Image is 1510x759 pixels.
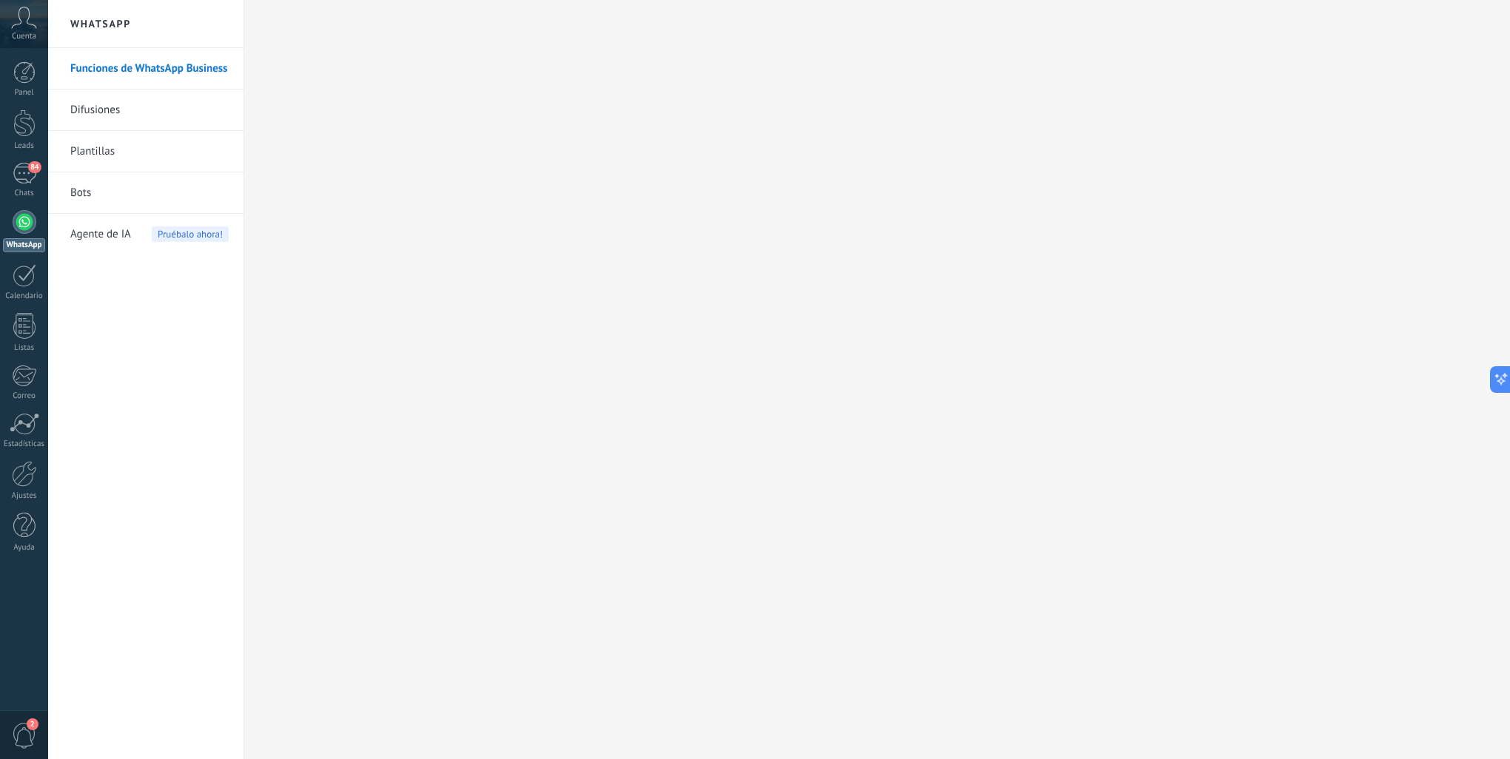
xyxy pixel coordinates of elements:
a: Bots [70,172,229,214]
div: Calendario [3,291,46,301]
div: Estadísticas [3,439,46,449]
span: 84 [28,161,41,173]
li: Bots [48,172,244,214]
span: Cuenta [12,32,36,41]
li: Agente de IA [48,214,244,254]
span: Pruébalo ahora! [152,226,229,242]
li: Difusiones [48,90,244,131]
li: Plantillas [48,131,244,172]
div: Panel [3,88,46,98]
div: Ayuda [3,543,46,553]
a: Difusiones [70,90,229,131]
div: Leads [3,141,46,151]
li: Funciones de WhatsApp Business [48,48,244,90]
div: Chats [3,189,46,198]
span: 2 [27,718,38,730]
div: Listas [3,343,46,353]
div: WhatsApp [3,238,45,252]
div: Correo [3,391,46,401]
a: Plantillas [70,131,229,172]
span: Agente de IA [70,214,131,255]
div: Ajustes [3,491,46,501]
a: Agente de IAPruébalo ahora! [70,214,229,255]
a: Funciones de WhatsApp Business [70,48,229,90]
